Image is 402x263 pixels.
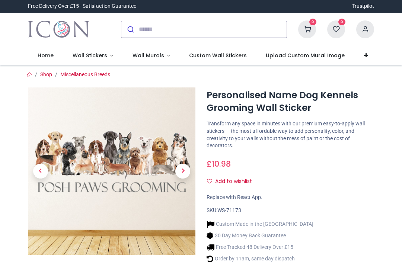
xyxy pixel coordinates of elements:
sup: 0 [309,19,316,26]
span: Custom Wall Stickers [189,52,247,59]
span: Next [175,164,190,179]
span: Upload Custom Mural Image [266,52,345,59]
i: Add to wishlist [207,179,212,184]
a: Miscellaneous Breeds [60,71,110,77]
a: Logo of Icon Wall Stickers [28,19,89,40]
a: Wall Murals [123,46,180,65]
img: Personalised Name Dog Kennels Grooming Wall Sticker [28,87,195,255]
img: Icon Wall Stickers [28,19,89,40]
a: Trustpilot [352,3,374,10]
p: Transform any space in minutes with our premium easy-to-apply wall stickers — the most affordable... [207,120,374,149]
a: Shop [40,71,52,77]
li: Free Tracked 48 Delivery Over £15 [207,243,313,251]
div: SKU: [207,207,374,214]
a: Previous [28,112,53,230]
span: 10.98 [212,158,231,169]
a: Next [170,112,196,230]
div: Replace with React App. [207,194,374,201]
sup: 0 [338,19,345,26]
button: Add to wishlistAdd to wishlist [207,175,258,188]
h1: Personalised Name Dog Kennels Grooming Wall Sticker [207,89,374,115]
span: Wall Murals [133,52,164,59]
a: 0 [298,26,316,32]
a: 0 [327,26,345,32]
button: Submit [121,21,139,38]
span: Previous [33,164,48,179]
div: Free Delivery Over £15 - Satisfaction Guarantee [28,3,136,10]
span: WS-71173 [217,207,241,213]
li: Order by 11am, same day dispatch [207,255,313,263]
li: Custom Made in the [GEOGRAPHIC_DATA] [207,220,313,228]
span: Wall Stickers [73,52,107,59]
a: Wall Stickers [63,46,123,65]
span: Home [38,52,54,59]
li: 30 Day Money Back Guarantee [207,232,313,240]
span: £ [207,158,231,169]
